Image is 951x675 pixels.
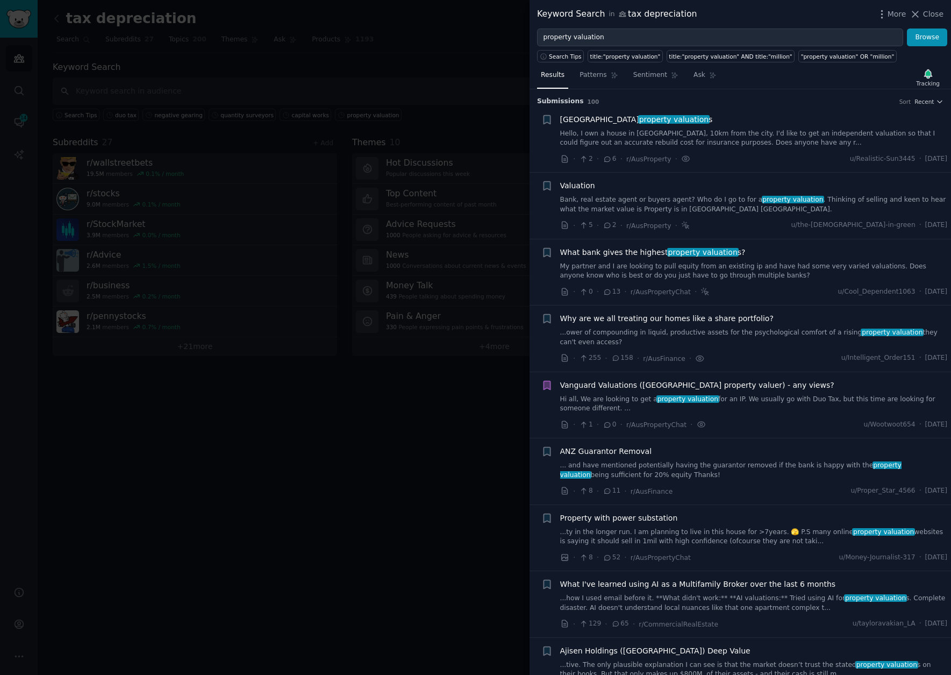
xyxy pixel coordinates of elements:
[573,486,575,497] span: ·
[560,594,948,613] a: ...how I used email before it. **What didn't work:** **AI valuations:** Tried using AI forpropert...
[541,70,564,80] span: Results
[560,195,948,214] a: Bank, real estate agent or buyers agent? Who do I go to for aproperty valuation. Thinking of sell...
[631,488,673,495] span: r/AusFinance
[560,129,948,148] a: Hello, I own a house in [GEOGRAPHIC_DATA], 10km from the city. I'd like to get an independent val...
[597,286,599,297] span: ·
[609,10,614,19] span: in
[914,98,943,105] button: Recent
[560,513,678,524] a: Property with power substation
[844,594,907,602] span: property valuation
[667,50,795,62] a: title:"property valuation" AND title:"million"
[633,70,667,80] span: Sentiment
[695,286,697,297] span: ·
[537,8,697,21] div: Keyword Search tax depreciation
[624,552,626,563] span: ·
[925,221,947,230] span: [DATE]
[549,53,582,60] span: Search Tips
[560,446,652,457] a: ANZ Guarantor Removal
[919,486,921,496] span: ·
[537,29,903,47] input: Try a keyword related to your business
[919,619,921,629] span: ·
[603,420,616,430] span: 0
[620,419,623,430] span: ·
[560,313,774,324] a: Why are we all treating our homes like a share portfolio?
[620,220,623,231] span: ·
[576,67,621,89] a: Patterns
[603,154,616,164] span: 6
[624,286,626,297] span: ·
[620,153,623,165] span: ·
[573,286,575,297] span: ·
[850,486,915,496] span: u/Proper_Star_4566
[919,287,921,297] span: ·
[560,528,948,546] a: ...ty in the longer run. I am planning to live in this house for >7years. 🫣 P.S many onlineproper...
[573,619,575,630] span: ·
[624,486,626,497] span: ·
[919,154,921,164] span: ·
[579,287,592,297] span: 0
[605,619,607,630] span: ·
[588,98,599,105] span: 100
[693,70,705,80] span: Ask
[560,380,834,391] a: Vanguard Valuations ([GEOGRAPHIC_DATA] property valuer) - any views?
[603,553,620,563] span: 52
[841,353,916,363] span: u/Intelligent_Order151
[597,552,599,563] span: ·
[923,9,943,20] span: Close
[573,153,575,165] span: ·
[560,262,948,281] a: My partner and I are looking to pull equity from an existing ip and have had some very varied val...
[560,114,713,125] span: [GEOGRAPHIC_DATA] s
[573,419,575,430] span: ·
[560,114,713,125] a: [GEOGRAPHIC_DATA]property valuations
[560,579,836,590] a: What I've learned using AI as a Multifamily Broker over the last 6 months
[925,420,947,430] span: [DATE]
[916,80,940,87] div: Tracking
[626,222,671,230] span: r/AusProperty
[580,70,606,80] span: Patterns
[919,420,921,430] span: ·
[899,98,911,105] div: Sort
[798,50,897,62] a: "property valuation" OR "million"
[690,419,692,430] span: ·
[638,115,710,124] span: property valuation
[914,98,934,105] span: Recent
[839,553,916,563] span: u/Money-Journalist-317
[675,220,677,231] span: ·
[888,9,906,20] span: More
[560,645,750,657] a: Ajisen Holdings ([GEOGRAPHIC_DATA]) Deep Value
[689,353,691,364] span: ·
[579,353,601,363] span: 255
[603,221,616,230] span: 2
[537,67,568,89] a: Results
[801,53,895,60] div: "property valuation" OR "million"
[656,395,719,403] span: property valuation
[560,461,948,480] a: ... and have mentioned potentially having the guarantor removed if the bank is happy with theprop...
[579,154,592,164] span: 2
[597,419,599,430] span: ·
[631,554,691,562] span: r/AusPropertyChat
[925,553,947,563] span: [DATE]
[579,553,592,563] span: 8
[639,621,718,628] span: r/CommercialRealEstate
[611,353,633,363] span: 158
[850,154,916,164] span: u/Realistic-Sun3445
[919,221,921,230] span: ·
[579,486,592,496] span: 8
[838,287,916,297] span: u/Cool_Dependent1063
[579,221,592,230] span: 5
[863,420,915,430] span: u/Wootwoot654
[643,355,685,363] span: r/AusFinance
[605,353,607,364] span: ·
[667,248,739,257] span: property valuation
[626,421,687,429] span: r/AusPropertyChat
[626,155,671,163] span: r/AusProperty
[573,552,575,563] span: ·
[852,528,915,536] span: property valuation
[560,247,746,258] a: What bank gives the highestproperty valuations?
[762,196,825,203] span: property valuation
[690,67,720,89] a: Ask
